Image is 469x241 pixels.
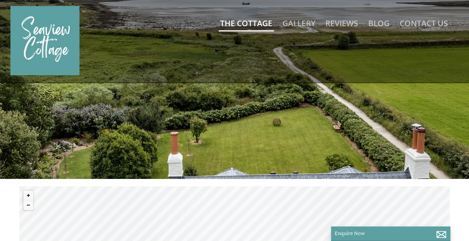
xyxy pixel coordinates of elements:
[24,190,33,200] button: Zoom in
[282,18,315,28] a: Gallery
[335,230,447,237] p: Enquire Now
[24,200,33,210] button: Zoom out
[368,18,390,28] a: Blog
[10,6,79,75] img: Seaview Cottage
[325,18,358,28] a: Reviews
[220,18,272,28] a: The Cottage
[400,18,448,28] a: Contact Us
